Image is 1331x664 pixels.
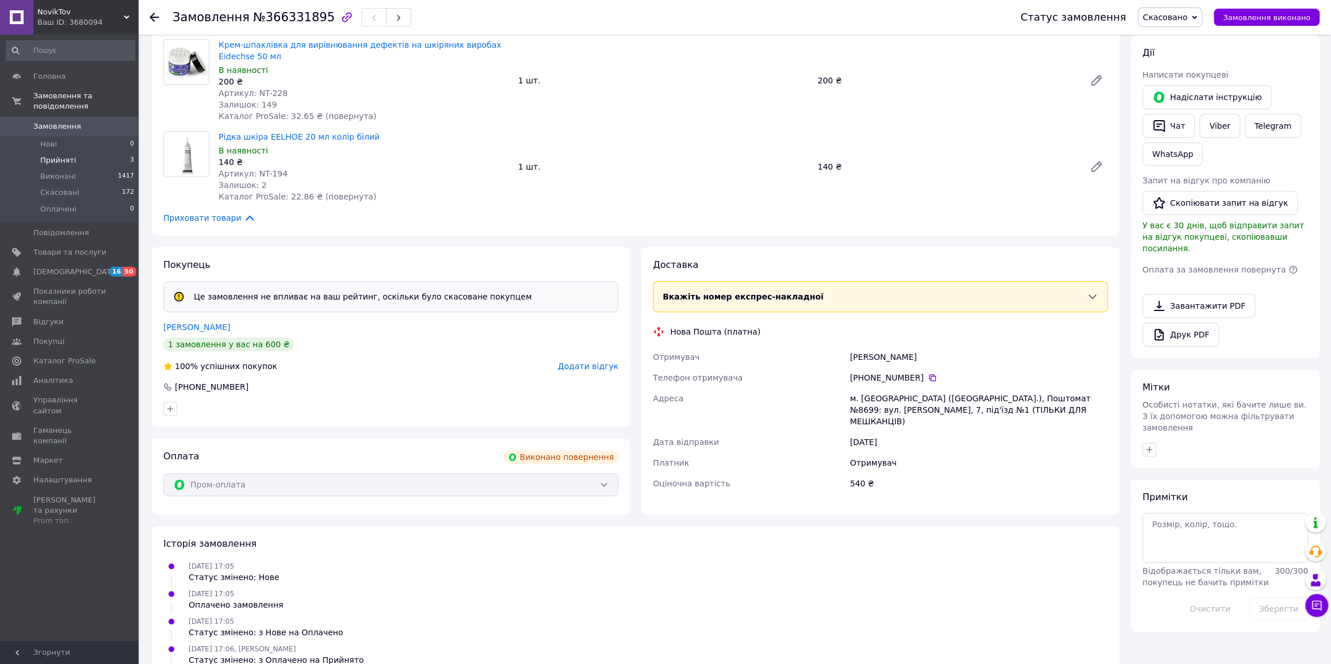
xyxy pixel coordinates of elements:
[1305,594,1328,617] button: Чат з покупцем
[1214,9,1319,26] button: Замовлення виконано
[1275,566,1308,575] span: 300 / 300
[189,645,296,653] span: [DATE] 17:06, [PERSON_NAME]
[40,139,57,149] span: Нові
[1143,13,1188,22] span: Скасовано
[40,171,76,182] span: Виконані
[1142,70,1228,79] span: Написати покупцеві
[1142,143,1203,166] a: WhatsApp
[130,204,134,214] span: 0
[189,562,234,570] span: [DATE] 17:05
[1020,11,1126,23] div: Статус замовлення
[1142,566,1268,587] span: Відображається тільки вам, покупець не бачить примітки
[219,66,268,75] span: В наявності
[219,146,268,155] span: В наявності
[667,326,763,337] div: Нова Пошта (платна)
[514,72,813,89] div: 1 шт.
[1142,265,1286,274] span: Оплата за замовлення повернута
[33,516,106,526] div: Prom топ
[37,7,124,17] span: NovikTov
[163,323,230,332] a: [PERSON_NAME]
[33,455,63,466] span: Маркет
[653,437,719,447] span: Дата відправки
[850,372,1108,383] div: [PHONE_NUMBER]
[163,259,211,270] span: Покупець
[1085,155,1108,178] a: Редагувати
[189,599,283,611] div: Оплачено замовлення
[253,10,335,24] span: №366331895
[653,352,699,362] span: Отримувач
[1245,114,1301,138] a: Telegram
[219,156,509,168] div: 140 ₴
[33,71,66,82] span: Головна
[847,473,1110,494] div: 540 ₴
[122,187,134,198] span: 172
[1142,221,1304,253] span: У вас є 30 днів, щоб відправити запит на відгук покупцеві, скопіювавши посилання.
[33,317,63,327] span: Відгуки
[219,76,509,87] div: 200 ₴
[163,451,199,462] span: Оплата
[33,228,89,238] span: Повідомлення
[33,121,81,132] span: Замовлення
[37,17,138,28] div: Ваш ID: 3680094
[175,362,198,371] span: 100%
[118,171,134,182] span: 1417
[653,479,730,488] span: Оціночна вартість
[514,159,813,175] div: 1 шт.
[1142,400,1306,432] span: Особисті нотатки, які бачите лише ви. З їх допомогою можна фільтрувати замовлення
[33,375,73,386] span: Аналітика
[219,100,277,109] span: Залишок: 149
[33,356,95,366] span: Каталог ProSale
[33,395,106,416] span: Управління сайтом
[130,139,134,149] span: 0
[653,394,683,403] span: Адреса
[33,267,118,277] span: [DEMOGRAPHIC_DATA]
[663,292,824,301] span: Вкажіть номер експрес-накладної
[33,425,106,446] span: Гаманець компанії
[189,617,234,625] span: [DATE] 17:05
[219,89,288,98] span: Артикул: NT-228
[219,132,380,141] a: Рідка шкіра EELHOE 20 мл колір білий
[33,286,106,307] span: Показники роботи компанії
[219,112,376,121] span: Каталог ProSale: 32.65 ₴ (повернута)
[1142,492,1187,502] span: Примітки
[1085,69,1108,92] a: Редагувати
[847,432,1110,452] div: [DATE]
[189,627,343,638] div: Статус змінено: з Нове на Оплачено
[164,40,209,84] img: Крем-шпаклівка для вирівнювання дефектів на шкіряних виробах Eidechse 50 мл
[1142,47,1154,58] span: Дії
[33,91,138,112] span: Замовлення та повідомлення
[40,187,79,198] span: Скасовані
[219,40,501,61] a: Крем-шпаклівка для вирівнювання дефектів на шкіряних виробах Eidechse 50 мл
[1223,13,1310,22] span: Замовлення виконано
[1142,294,1255,318] a: Завантажити PDF
[173,10,250,24] span: Замовлення
[847,388,1110,432] div: м. [GEOGRAPHIC_DATA] ([GEOGRAPHIC_DATA].), Поштомат №8699: вул. [PERSON_NAME], 7, під'їзд №1 (ТІЛ...
[189,590,234,598] span: [DATE] 17:05
[163,538,257,549] span: Історія замовлення
[813,72,1080,89] div: 200 ₴
[219,192,376,201] span: Каталог ProSale: 22.86 ₴ (повернута)
[847,452,1110,473] div: Отримувач
[503,450,618,464] div: Виконано повернення
[1142,382,1170,393] span: Мітки
[1199,114,1240,138] a: Viber
[33,495,106,527] span: [PERSON_NAME] та рахунки
[40,155,76,166] span: Прийняті
[150,11,159,23] div: Повернутися назад
[174,381,250,393] div: [PHONE_NUMBER]
[558,362,618,371] span: Додати відгук
[219,169,288,178] span: Артикул: NT-194
[1142,191,1298,215] button: Скопіювати запит на відгук
[1142,176,1270,185] span: Запит на відгук про компанію
[40,204,77,214] span: Оплачені
[219,181,267,190] span: Залишок: 2
[813,159,1080,175] div: 140 ₴
[1142,85,1271,109] button: Надіслати інструкцію
[130,155,134,166] span: 3
[189,291,536,302] div: Це замовлення не впливає на ваш рейтинг, оскільки було скасоване покупцем
[653,259,698,270] span: Доставка
[123,267,136,277] span: 50
[847,347,1110,367] div: [PERSON_NAME]
[109,267,123,277] span: 16
[163,337,294,351] div: 1 замовлення у вас на 600 ₴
